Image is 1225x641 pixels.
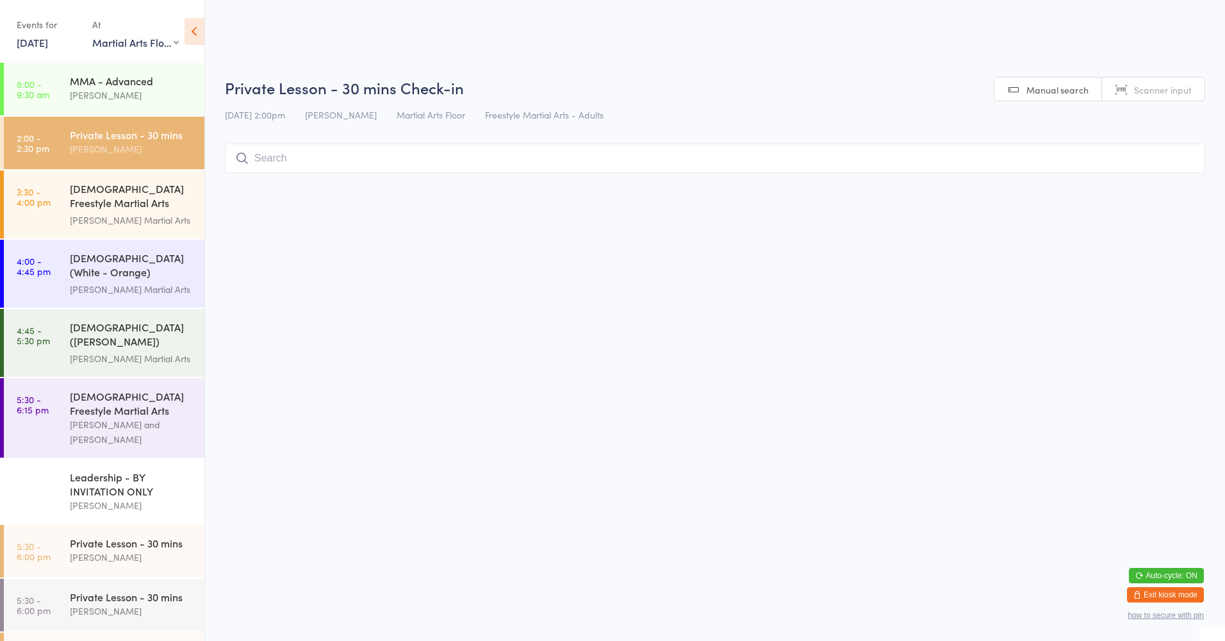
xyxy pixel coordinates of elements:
span: Freestyle Martial Arts - Adults [485,108,604,121]
a: 4:00 -4:45 pm[DEMOGRAPHIC_DATA] (White - Orange) Freestyle Martial Arts[PERSON_NAME] Martial Arts [4,240,204,308]
time: 8:00 - 9:30 am [17,79,49,99]
div: [PERSON_NAME] Martial Arts [70,213,193,228]
span: Manual search [1026,83,1089,96]
div: [PERSON_NAME] [70,88,193,103]
div: [PERSON_NAME] Martial Arts [70,351,193,366]
div: [PERSON_NAME] and [PERSON_NAME] [70,417,193,447]
div: Private Lesson - 30 mins [70,536,193,550]
a: 4:45 -5:30 pm[DEMOGRAPHIC_DATA] ([PERSON_NAME]) Freestyle Martial Arts[PERSON_NAME] Martial Arts [4,309,204,377]
span: [PERSON_NAME] [305,108,377,121]
time: 4:00 - 4:45 pm [17,256,51,276]
div: Private Lesson - 30 mins [70,128,193,142]
div: [DEMOGRAPHIC_DATA] Freestyle Martial Arts [70,389,193,417]
div: Events for [17,14,79,35]
div: Private Lesson - 30 mins [70,590,193,604]
div: [PERSON_NAME] [70,550,193,565]
div: [PERSON_NAME] [70,604,193,619]
time: 4:45 - 5:30 pm [17,325,50,345]
div: [DEMOGRAPHIC_DATA] ([PERSON_NAME]) Freestyle Martial Arts [70,320,193,351]
div: [PERSON_NAME] Martial Arts [70,282,193,297]
h2: Private Lesson - 30 mins Check-in [225,77,1205,98]
a: 3:30 -4:00 pm[DEMOGRAPHIC_DATA] Freestyle Martial Arts (Little Heroes)[PERSON_NAME] Martial Arts [4,171,204,238]
div: Martial Arts Floor [92,35,179,49]
div: [DEMOGRAPHIC_DATA] (White - Orange) Freestyle Martial Arts [70,251,193,282]
time: 5:30 - 6:15 pm [17,394,49,415]
time: 5:30 - 6:00 pm [17,475,51,495]
a: 5:30 -6:00 pmPrivate Lesson - 30 mins[PERSON_NAME] [4,579,204,631]
a: [DATE] [17,35,48,49]
div: At [92,14,179,35]
time: 3:30 - 4:00 pm [17,187,51,207]
a: 2:00 -2:30 pmPrivate Lesson - 30 mins[PERSON_NAME] [4,117,204,169]
time: 2:00 - 2:30 pm [17,133,49,153]
div: Leadership - BY INVITATION ONLY [70,470,193,498]
div: [PERSON_NAME] [70,142,193,156]
div: MMA - Advanced [70,74,193,88]
time: 5:30 - 6:00 pm [17,595,51,615]
div: [PERSON_NAME] [70,498,193,513]
a: 5:30 -6:00 pmLeadership - BY INVITATION ONLY[PERSON_NAME] [4,459,204,524]
span: Scanner input [1134,83,1192,96]
button: Auto-cycle: ON [1129,568,1204,583]
a: 5:30 -6:00 pmPrivate Lesson - 30 mins[PERSON_NAME] [4,525,204,578]
span: Martial Arts Floor [397,108,465,121]
input: Search [225,144,1205,173]
time: 5:30 - 6:00 pm [17,541,51,562]
button: how to secure with pin [1128,611,1204,620]
div: [DEMOGRAPHIC_DATA] Freestyle Martial Arts (Little Heroes) [70,181,193,213]
button: Exit kiosk mode [1127,587,1204,603]
a: 5:30 -6:15 pm[DEMOGRAPHIC_DATA] Freestyle Martial Arts[PERSON_NAME] and [PERSON_NAME] [4,378,204,458]
span: [DATE] 2:00pm [225,108,285,121]
a: 8:00 -9:30 amMMA - Advanced[PERSON_NAME] [4,63,204,115]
